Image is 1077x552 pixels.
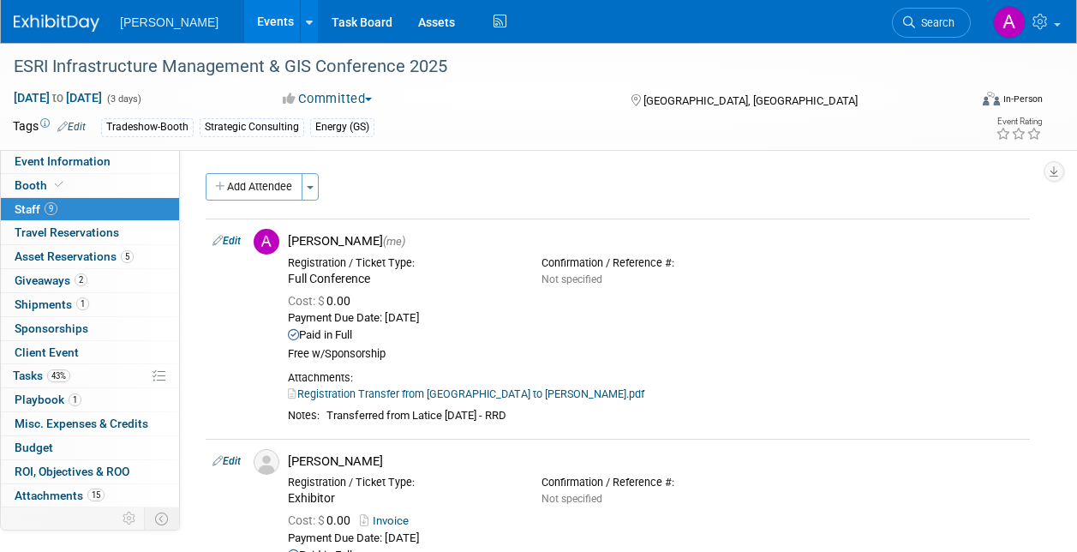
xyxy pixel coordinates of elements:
a: Playbook1 [1,388,179,411]
span: Not specified [541,493,602,505]
a: Asset Reservations5 [1,245,179,268]
button: Committed [277,90,379,108]
a: Invoice [360,514,416,527]
span: (3 days) [105,93,141,105]
span: Giveaways [15,273,87,287]
div: Full Conference [288,272,516,287]
a: Shipments1 [1,293,179,316]
span: Sponsorships [15,321,88,335]
div: Payment Due Date: [DATE] [288,311,1023,326]
img: Associate-Profile-5.png [254,449,279,475]
span: Tasks [13,369,70,382]
a: Tasks43% [1,364,179,387]
span: Shipments [15,297,89,311]
a: Edit [212,455,241,467]
span: 9 [45,202,57,215]
span: Misc. Expenses & Credits [15,417,148,430]
span: Event Information [15,154,111,168]
a: Edit [57,121,86,133]
span: Attachments [15,489,105,502]
span: [DATE] [DATE] [13,90,103,105]
img: A.jpg [254,229,279,255]
a: Edit [212,235,241,247]
div: Tradeshow-Booth [101,118,194,136]
span: 15 [87,489,105,501]
a: Registration Transfer from [GEOGRAPHIC_DATA] to [PERSON_NAME].pdf [288,387,644,400]
div: Registration / Ticket Type: [288,256,516,270]
a: Client Event [1,341,179,364]
span: ROI, Objectives & ROO [15,465,129,478]
a: Misc. Expenses & Credits [1,412,179,435]
span: to [50,91,66,105]
div: Strategic Consulting [200,118,304,136]
span: 1 [76,297,89,310]
img: Amy Reese [993,6,1026,39]
div: Confirmation / Reference #: [541,256,769,270]
span: [PERSON_NAME] [120,15,218,29]
div: Exhibitor [288,491,516,507]
i: Booth reservation complete [55,180,63,189]
span: Playbook [15,393,81,406]
a: Event Information [1,150,179,173]
div: [PERSON_NAME] [288,233,1023,249]
div: Energy (GS) [310,118,374,136]
a: Attachments15 [1,484,179,507]
span: Travel Reservations [15,225,119,239]
span: Search [915,16,954,29]
span: Budget [15,441,53,454]
td: Tags [13,117,86,137]
div: Confirmation / Reference #: [541,476,769,489]
a: Staff9 [1,198,179,221]
img: ExhibitDay [14,15,99,32]
span: Client Event [15,345,79,359]
div: Registration / Ticket Type: [288,476,516,489]
td: Personalize Event Tab Strip [115,507,145,530]
a: ROI, Objectives & ROO [1,460,179,483]
span: 0.00 [288,513,357,527]
div: Event Format [893,89,1043,115]
span: Cost: $ [288,294,326,308]
span: 2 [75,273,87,286]
span: 0.00 [288,294,357,308]
td: Toggle Event Tabs [145,507,180,530]
button: Add Attendee [206,173,302,201]
div: [PERSON_NAME] [288,453,1023,470]
div: Payment Due Date: [DATE] [288,531,1023,546]
a: Sponsorships [1,317,179,340]
div: Transferred from Latice [DATE] - RRD [326,409,1023,423]
span: 43% [47,369,70,382]
a: Giveaways2 [1,269,179,292]
a: Booth [1,174,179,197]
a: Travel Reservations [1,221,179,244]
span: Cost: $ [288,513,326,527]
span: Staff [15,202,57,216]
div: Notes: [288,409,320,423]
span: 1 [69,393,81,406]
span: Not specified [541,273,602,285]
div: In-Person [1002,93,1043,105]
img: Format-Inperson.png [983,92,1000,105]
span: 5 [121,250,134,263]
a: Budget [1,436,179,459]
span: Asset Reservations [15,249,134,263]
span: [GEOGRAPHIC_DATA], [GEOGRAPHIC_DATA] [643,94,858,107]
a: Search [892,8,971,38]
div: ESRI Infrastructure Management & GIS Conference 2025 [8,51,954,82]
div: Paid in Full [288,328,1023,343]
div: Free w/Sponsorship [288,347,1023,362]
div: Event Rating [996,117,1042,126]
div: Attachments: [288,371,1023,385]
span: (me) [383,235,405,248]
span: Booth [15,178,67,192]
